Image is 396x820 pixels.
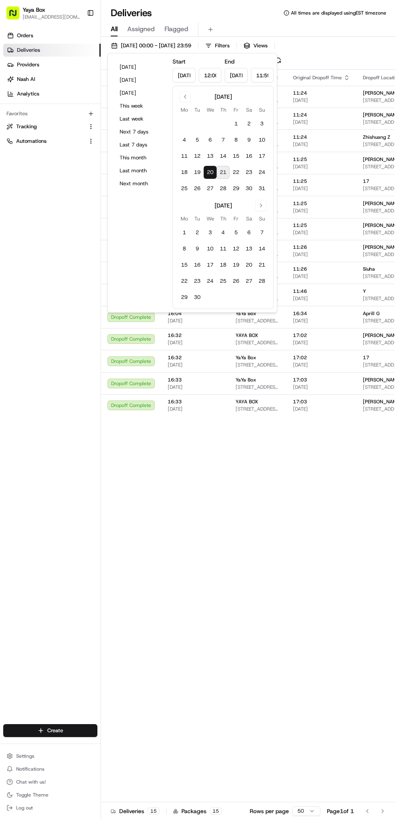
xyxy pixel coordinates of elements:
button: Chat with us! [3,776,97,788]
button: 27 [242,275,255,288]
button: 11 [217,242,230,255]
button: Last 7 days [116,139,164,150]
a: Orders [3,29,101,42]
div: Deliveries [111,807,160,815]
span: 11:26 [293,244,350,250]
span: Create [47,727,63,734]
a: Automations [6,138,84,145]
th: Tuesday [191,214,204,223]
button: 20 [242,259,255,271]
button: 13 [242,242,255,255]
span: 11:25 [293,222,350,229]
button: 16 [242,150,255,163]
span: All [111,24,118,34]
span: Settings [16,753,34,759]
button: Settings [3,750,97,762]
button: [DATE] 00:00 - [DATE] 23:59 [107,40,195,51]
a: Deliveries [3,44,101,57]
a: Analytics [3,87,101,100]
button: 20 [204,166,217,179]
button: 11 [178,150,191,163]
button: 7 [255,226,268,239]
span: 17:02 [293,332,350,339]
button: 9 [242,133,255,146]
button: Filters [202,40,233,51]
span: [DATE] [168,362,223,368]
img: 1736555255976-a54dd68f-1ca7-489b-9aae-adbdc363a1c4 [16,126,23,132]
button: 22 [178,275,191,288]
button: Log out [3,802,97,814]
button: 21 [217,166,230,179]
th: Tuesday [191,106,204,114]
span: [DATE] [293,163,350,170]
button: 25 [178,182,191,195]
div: 💻 [68,182,75,188]
button: 8 [178,242,191,255]
button: 31 [255,182,268,195]
span: Assigned [127,24,155,34]
input: Clear [21,52,133,61]
span: [DATE] [293,384,350,390]
span: Chat with us! [16,779,46,785]
div: Start new chat [36,77,133,85]
button: 23 [242,166,255,179]
img: Regen Pajulas [8,140,21,153]
a: Nash AI [3,73,101,86]
span: Pylon [80,201,98,207]
th: Friday [230,214,242,223]
button: 17 [204,259,217,271]
button: 21 [255,259,268,271]
h1: Deliveries [111,6,152,19]
th: Thursday [217,214,230,223]
button: [DATE] [116,74,164,86]
span: Flagged [164,24,188,34]
span: YAYA BOX [236,332,258,339]
button: 6 [242,226,255,239]
span: 11:25 [293,178,350,184]
input: Time [199,68,222,83]
div: 📗 [8,182,15,188]
th: Wednesday [204,106,217,114]
button: 12 [230,242,242,255]
button: 8 [230,133,242,146]
input: Time [251,68,274,83]
button: Refresh [272,55,284,66]
span: Siuha [363,266,375,272]
button: 9 [191,242,204,255]
th: Sunday [255,106,268,114]
button: 16 [191,259,204,271]
label: End [225,58,234,65]
span: • [67,125,70,132]
span: [STREET_ADDRESS][PERSON_NAME] [236,362,280,368]
button: 26 [230,275,242,288]
span: [DATE] [168,339,223,346]
th: Friday [230,106,242,114]
button: 2 [191,226,204,239]
span: [DATE] [293,406,350,412]
span: [STREET_ADDRESS][PERSON_NAME] [236,384,280,390]
div: 15 [210,807,222,815]
span: Orders [17,32,33,39]
span: Filters [215,42,230,49]
span: 17 [363,178,369,184]
span: 17:02 [293,354,350,361]
label: Start [173,58,185,65]
img: Joseph V. [8,118,21,131]
span: 11:24 [293,134,350,140]
span: [DATE] [168,384,223,390]
img: 30910f29-0c51-41c2-b588-b76a93e9f242-bb38531d-bb28-43ab-8a58-cd2199b04601 [17,77,32,92]
span: [DATE] [168,318,223,324]
span: • [61,147,63,154]
button: Go to next month [255,200,267,211]
button: 6 [204,133,217,146]
span: 11:25 [293,200,350,207]
span: Original Dropoff Time [293,74,342,81]
span: YaYa Box [236,377,256,383]
img: Nash [8,8,24,24]
button: Toggle Theme [3,789,97,801]
span: 8月14日 [65,147,84,154]
span: YaYa Box [236,354,256,361]
button: 14 [217,150,230,163]
span: [EMAIL_ADDRESS][DOMAIN_NAME] [23,14,80,20]
th: Monday [178,106,191,114]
